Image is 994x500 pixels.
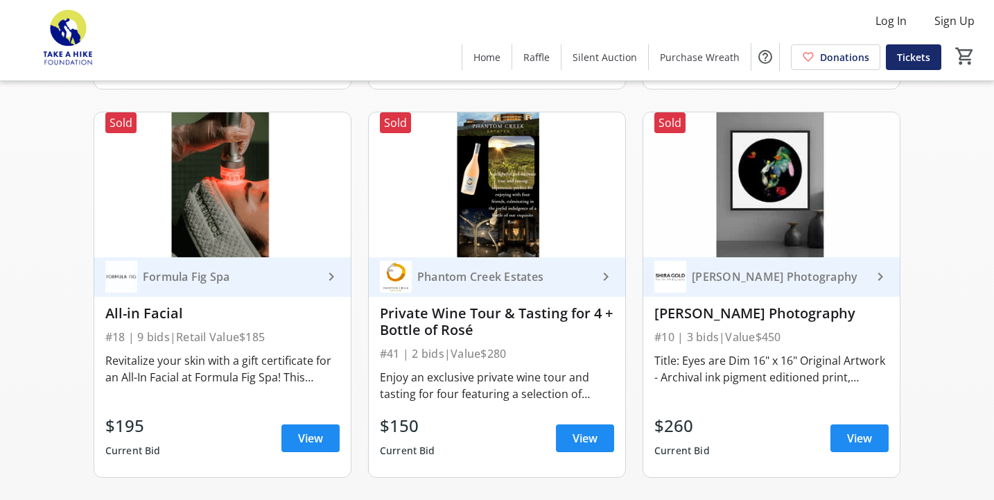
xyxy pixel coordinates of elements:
[751,43,779,71] button: Help
[654,413,710,438] div: $260
[654,112,686,133] div: Sold
[380,305,614,338] div: Private Wine Tour & Tasting for 4 + Bottle of Rosé
[323,268,340,285] mat-icon: keyboard_arrow_right
[654,327,889,347] div: #10 | 3 bids | Value $450
[380,344,614,363] div: #41 | 2 bids | Value $280
[952,44,977,69] button: Cart
[473,50,500,64] span: Home
[643,112,900,257] img: Shira Gold Photography
[105,327,340,347] div: #18 | 9 bids | Retail Value $185
[934,12,975,29] span: Sign Up
[298,430,323,447] span: View
[380,438,435,463] div: Current Bid
[886,44,941,70] a: Tickets
[556,424,614,452] a: View
[598,268,614,285] mat-icon: keyboard_arrow_right
[654,261,686,293] img: Shira Gold Photography
[654,438,710,463] div: Current Bid
[8,6,132,75] img: Take a Hike Foundation's Logo
[105,305,340,322] div: All-in Facial
[380,413,435,438] div: $150
[412,270,598,284] div: Phantom Creek Estates
[94,257,351,297] a: Formula Fig SpaFormula Fig Spa
[137,270,323,284] div: Formula Fig Spa
[573,430,598,447] span: View
[105,261,137,293] img: Formula Fig Spa
[864,10,918,32] button: Log In
[94,112,351,257] img: All-in Facial
[643,257,900,297] a: Shira Gold Photography[PERSON_NAME] Photography
[380,112,411,133] div: Sold
[369,112,625,257] img: Private Wine Tour & Tasting for 4 + Bottle of Rosé
[105,413,161,438] div: $195
[791,44,880,70] a: Donations
[573,50,637,64] span: Silent Auction
[897,50,930,64] span: Tickets
[281,424,340,452] a: View
[561,44,648,70] a: Silent Auction
[847,430,872,447] span: View
[872,268,889,285] mat-icon: keyboard_arrow_right
[380,369,614,402] div: Enjoy an exclusive private wine tour and tasting for four featuring a selection of exceptional wi...
[686,270,872,284] div: [PERSON_NAME] Photography
[105,352,340,386] div: Revitalize your skin with a gift certificate for an All-In Facial at Formula Fig Spa! This treatm...
[462,44,512,70] a: Home
[875,12,907,29] span: Log In
[380,261,412,293] img: Phantom Creek Estates
[654,352,889,386] div: Title: Eyes are Dim 16" x 16" Original Artwork - Archival ink pigment editioned print, framed. Th...
[105,112,137,133] div: Sold
[105,438,161,463] div: Current Bid
[830,424,889,452] a: View
[649,44,751,70] a: Purchase Wreath
[923,10,986,32] button: Sign Up
[820,50,869,64] span: Donations
[523,50,550,64] span: Raffle
[654,305,889,322] div: [PERSON_NAME] Photography
[660,50,740,64] span: Purchase Wreath
[369,257,625,297] a: Phantom Creek EstatesPhantom Creek Estates
[512,44,561,70] a: Raffle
